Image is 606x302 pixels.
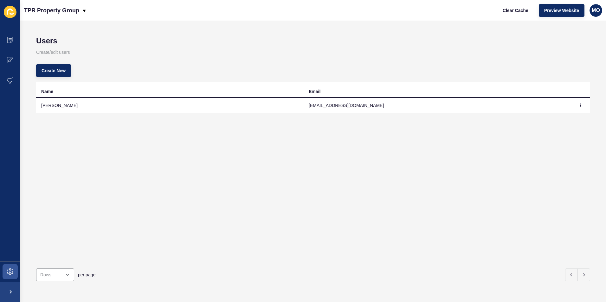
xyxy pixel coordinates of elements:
[36,268,74,281] div: open menu
[304,98,571,113] td: [EMAIL_ADDRESS][DOMAIN_NAME]
[539,4,584,17] button: Preview Website
[42,67,66,74] span: Create New
[36,45,590,59] p: Create/edit users
[497,4,534,17] button: Clear Cache
[41,88,53,95] div: Name
[503,7,528,14] span: Clear Cache
[36,36,590,45] h1: Users
[78,272,95,278] span: per page
[544,7,579,14] span: Preview Website
[36,64,71,77] button: Create New
[592,7,600,14] span: MO
[309,88,320,95] div: Email
[36,98,304,113] td: [PERSON_NAME]
[24,3,79,18] p: TPR Property Group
